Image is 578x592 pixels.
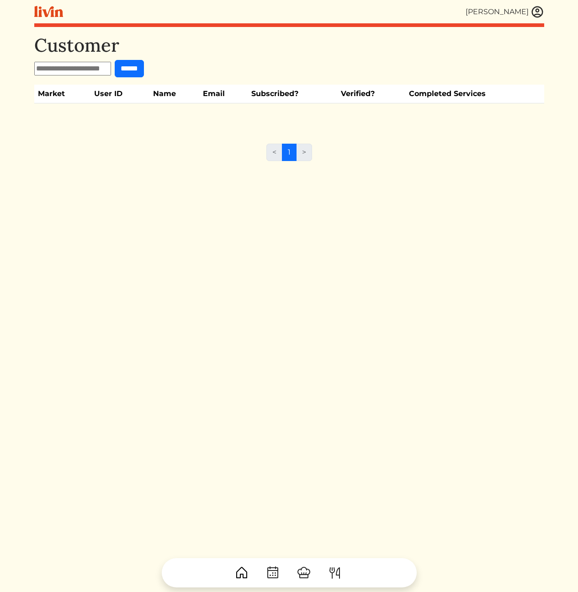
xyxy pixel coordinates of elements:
img: livin-logo-a0d97d1a881af30f6274990eb6222085a2533c92bbd1e4f22c21b4f0d0e3210c.svg [34,6,63,17]
th: Completed Services [405,85,544,103]
nav: Page [266,144,312,168]
img: CalendarDots-5bcf9d9080389f2a281d69619e1c85352834be518fbc73d9501aef674afc0d57.svg [265,565,280,580]
div: [PERSON_NAME] [466,6,529,17]
img: ChefHat-a374fb509e4f37eb0702ca99f5f64f3b6956810f32a249b33092029f8484b388.svg [297,565,311,580]
th: Market [34,85,91,103]
th: User ID [90,85,149,103]
th: Subscribed? [248,85,337,103]
h1: Customer [34,34,544,56]
img: House-9bf13187bcbb5817f509fe5e7408150f90897510c4275e13d0d5fca38e0b5951.svg [234,565,249,580]
th: Email [199,85,248,103]
th: Name [149,85,199,103]
th: Verified? [337,85,405,103]
img: ForkKnife-55491504ffdb50bab0c1e09e7649658475375261d09fd45db06cec23bce548bf.svg [328,565,342,580]
img: user_account-e6e16d2ec92f44fc35f99ef0dc9cddf60790bfa021a6ecb1c896eb5d2907b31c.svg [530,5,544,19]
a: 1 [282,144,297,161]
